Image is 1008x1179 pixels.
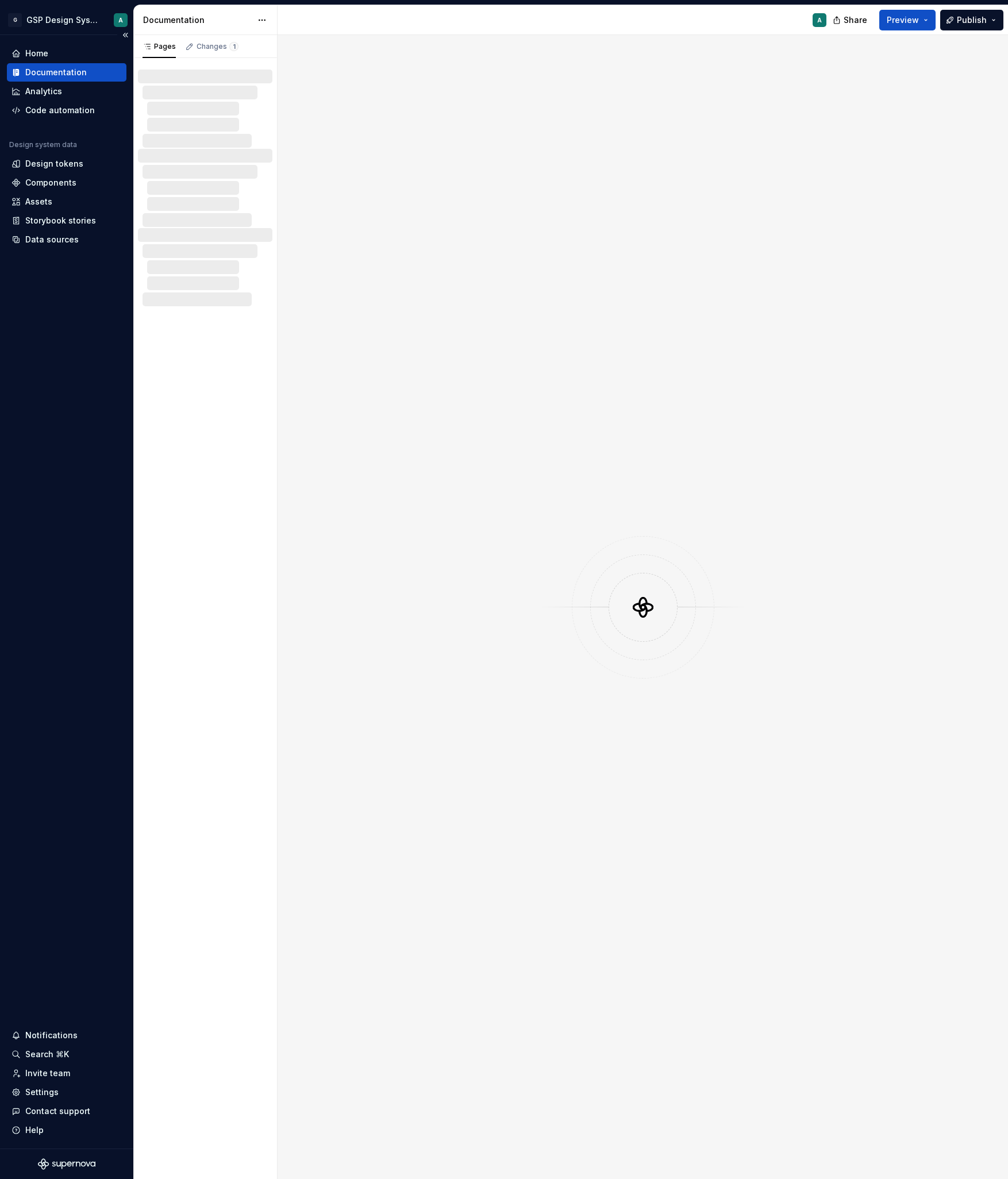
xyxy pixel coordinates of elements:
[7,1026,126,1045] button: Notifications
[25,105,95,116] div: Code automation
[7,1083,126,1101] a: Settings
[827,10,875,30] button: Share
[940,10,1003,30] button: Publish
[25,158,83,169] div: Design tokens
[25,1124,44,1136] div: Help
[7,230,126,249] a: Data sources
[7,101,126,120] a: Code automation
[229,42,238,51] span: 1
[7,1045,126,1064] button: Search ⌘K
[887,14,919,26] span: Preview
[9,140,77,149] div: Design system data
[38,1158,95,1170] svg: Supernova Logo
[7,174,126,192] a: Components
[7,192,126,211] a: Assets
[25,1086,59,1098] div: Settings
[817,16,822,25] div: A
[7,44,126,63] a: Home
[2,7,131,32] button: GGSP Design SystemA
[25,215,96,226] div: Storybook stories
[7,63,126,82] a: Documentation
[25,1030,78,1041] div: Notifications
[25,48,48,59] div: Home
[8,13,22,27] div: G
[25,86,62,97] div: Analytics
[26,14,100,26] div: GSP Design System
[7,155,126,173] a: Design tokens
[7,1064,126,1082] a: Invite team
[7,82,126,101] a: Analytics
[957,14,987,26] span: Publish
[25,1068,70,1079] div: Invite team
[25,234,79,245] div: Data sources
[879,10,936,30] button: Preview
[7,1121,126,1139] button: Help
[25,196,52,207] div: Assets
[25,1049,69,1060] div: Search ⌘K
[25,67,87,78] div: Documentation
[7,211,126,230] a: Storybook stories
[25,1105,90,1117] div: Contact support
[143,42,176,51] div: Pages
[25,177,76,188] div: Components
[7,1102,126,1120] button: Contact support
[118,16,123,25] div: A
[143,14,252,26] div: Documentation
[197,42,238,51] div: Changes
[844,14,867,26] span: Share
[117,27,133,43] button: Collapse sidebar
